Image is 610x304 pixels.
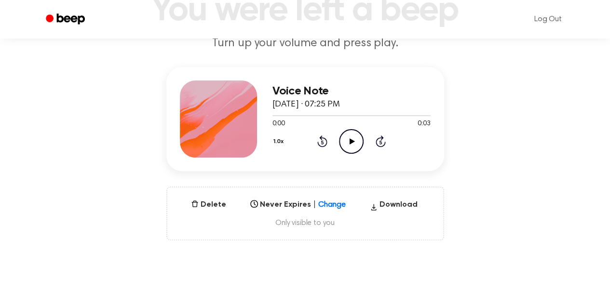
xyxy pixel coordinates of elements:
[179,218,432,228] span: Only visible to you
[418,119,430,129] span: 0:03
[525,8,571,31] a: Log Out
[366,199,421,214] button: Download
[272,119,285,129] span: 0:00
[39,10,94,29] a: Beep
[272,133,287,150] button: 1.0x
[272,100,340,109] span: [DATE] · 07:25 PM
[187,199,230,211] button: Delete
[120,36,490,52] p: Turn up your volume and press play.
[272,85,431,98] h3: Voice Note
